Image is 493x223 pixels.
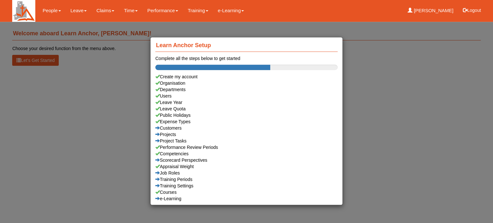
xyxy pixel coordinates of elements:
a: e-Learning [155,195,338,202]
a: Project Tasks [155,138,338,144]
a: Customers [155,125,338,131]
a: Scorecard Perspectives [155,157,338,163]
a: Leave Year [155,99,338,106]
a: Organisation [155,80,338,86]
iframe: chat widget [466,197,487,217]
a: Leave Quota [155,106,338,112]
a: Projects [155,131,338,138]
a: Appraisal Weight [155,163,338,170]
a: Training Periods [155,176,338,183]
h4: Learn Anchor Setup [155,39,338,52]
div: Complete all the steps below to get started [155,55,338,62]
a: Expense Types [155,118,338,125]
a: Courses [155,189,338,195]
a: Departments [155,86,338,93]
a: Training Settings [155,183,338,189]
a: Users [155,93,338,99]
a: Competencies [155,150,338,157]
div: Create my account [155,73,338,80]
a: Performance Review Periods [155,144,338,150]
a: Public Holidays [155,112,338,118]
a: Job Roles [155,170,338,176]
